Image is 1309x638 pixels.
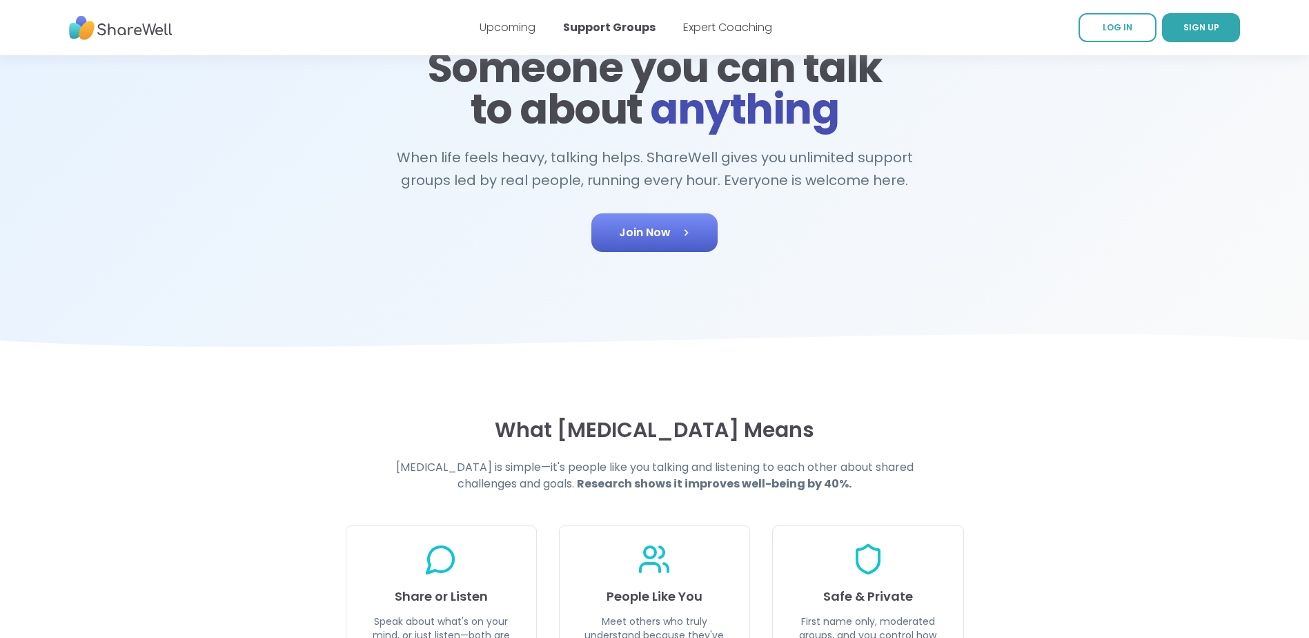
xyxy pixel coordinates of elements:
span: Join Now [619,224,690,241]
span: anything [650,80,838,138]
a: Join Now [591,213,718,252]
a: LOG IN [1079,13,1157,42]
strong: Research shows it improves well-being by 40%. [577,476,852,492]
h3: What [MEDICAL_DATA] Means [346,418,964,443]
img: ShareWell Nav Logo [69,9,173,47]
a: SIGN UP [1162,13,1240,42]
span: LOG IN [1103,21,1132,33]
h3: Safe & Private [789,587,946,606]
h2: When life feels heavy, talking helps. ShareWell gives you unlimited support groups led by real pe... [390,146,920,191]
h3: Share or Listen [363,587,520,606]
h4: [MEDICAL_DATA] is simple—it's people like you talking and listening to each other about shared ch... [390,459,920,492]
h3: People Like You [576,587,733,606]
h1: Someone you can talk to about [423,47,887,130]
span: SIGN UP [1183,21,1219,33]
a: Support Groups [563,19,656,35]
a: Upcoming [480,19,535,35]
a: Expert Coaching [683,19,772,35]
